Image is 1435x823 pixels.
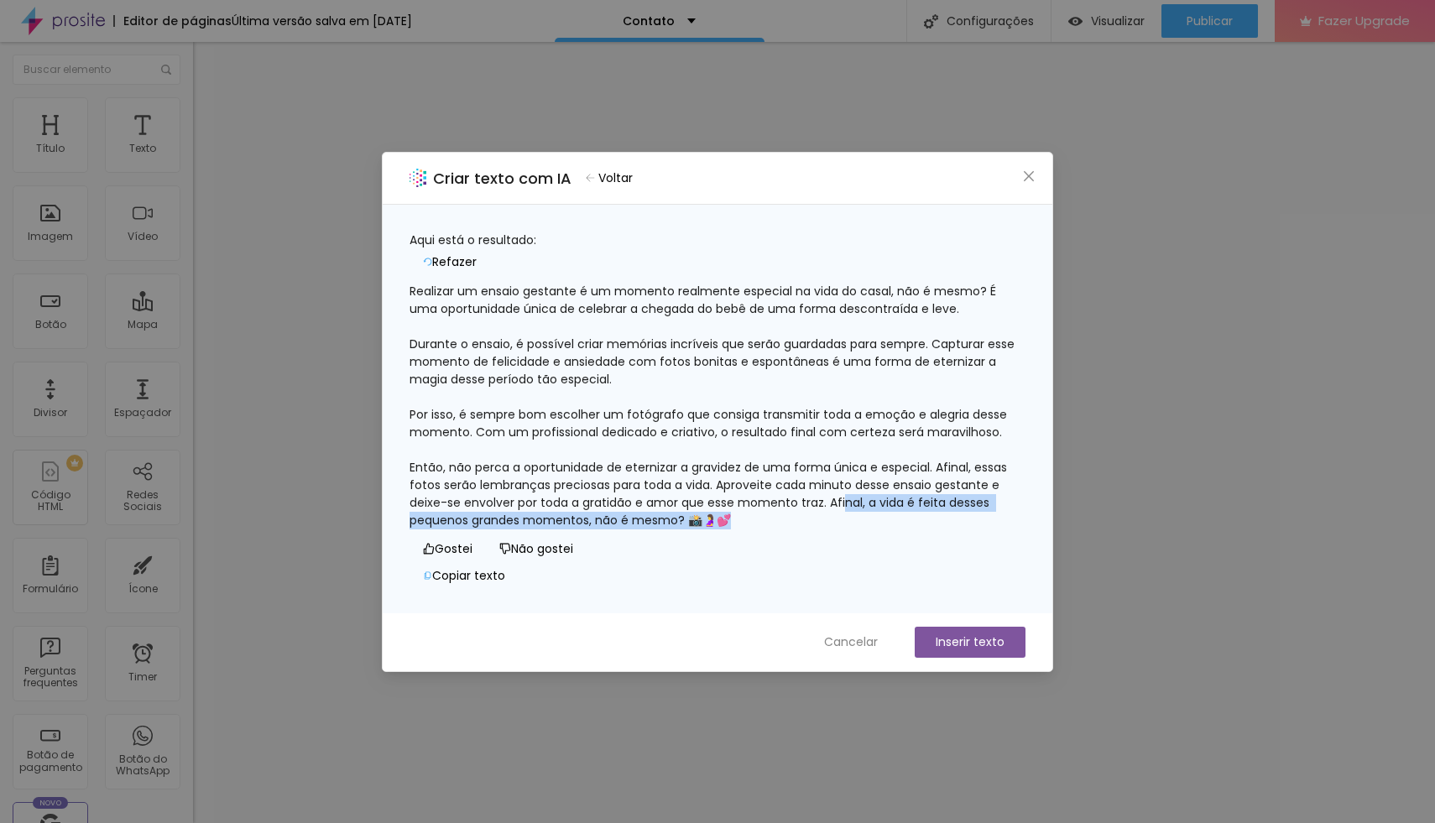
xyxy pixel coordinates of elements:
button: Cancelar [807,627,895,658]
button: Não gostei [486,536,587,563]
button: Gostei [410,536,486,563]
div: Realizar um ensaio gestante é um momento realmente especial na vida do casal, não é mesmo? É uma ... [410,283,1025,529]
span: Voltar [598,169,633,187]
button: Voltar [578,166,640,190]
span: Cancelar [824,633,878,651]
button: Refazer [410,249,490,276]
h2: Criar texto com IA [433,167,571,190]
span: dislike [499,543,511,555]
span: close [1022,169,1036,183]
button: Close [1020,167,1038,185]
div: Aqui está o resultado: [410,232,1025,249]
span: like [423,543,435,555]
button: Inserir texto [915,627,1025,658]
button: Copiar texto [410,563,519,590]
span: Refazer [432,253,477,271]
